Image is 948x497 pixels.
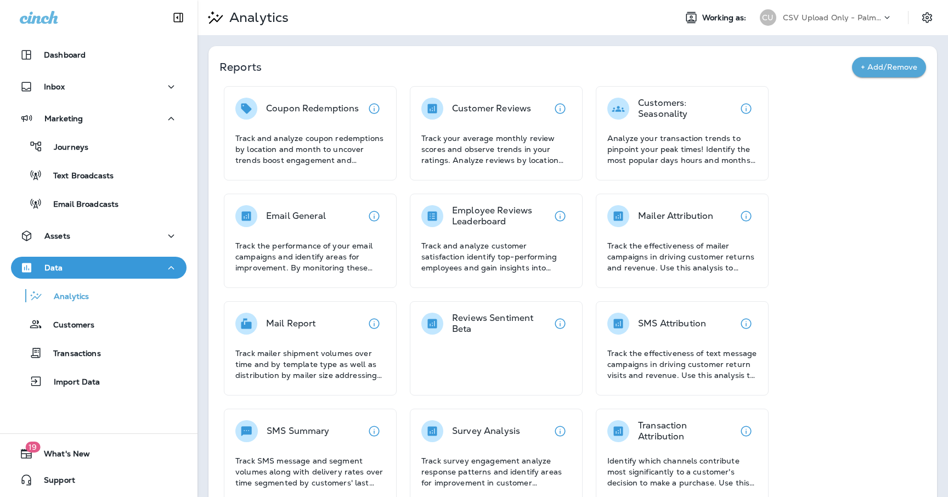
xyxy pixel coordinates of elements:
p: Marketing [44,114,83,123]
span: 19 [25,442,40,453]
button: 19What's New [11,443,187,465]
p: Analytics [225,9,289,26]
p: Dashboard [44,50,86,59]
span: What's New [33,449,90,462]
button: Analytics [11,284,187,307]
button: Email Broadcasts [11,192,187,215]
button: Inbox [11,76,187,98]
button: Assets [11,225,187,247]
p: Transactions [42,349,101,359]
p: Inbox [44,82,65,91]
button: Transactions [11,341,187,364]
span: Support [33,476,75,489]
button: Data [11,257,187,279]
div: CU [760,9,776,26]
p: CSV Upload Only - Palmetto Exterminators LLC [783,13,882,22]
button: Settings [917,8,937,27]
button: Import Data [11,370,187,393]
button: Marketing [11,108,187,129]
p: Data [44,263,63,272]
button: Collapse Sidebar [163,7,194,29]
p: Journeys [43,143,88,153]
button: Text Broadcasts [11,163,187,187]
p: Text Broadcasts [42,171,114,182]
button: Customers [11,313,187,336]
button: Support [11,469,187,491]
p: Analytics [43,292,89,302]
span: Working as: [702,13,749,22]
p: Customers [42,320,94,331]
p: Assets [44,231,70,240]
p: Email Broadcasts [42,200,119,210]
button: Dashboard [11,44,187,66]
p: Import Data [43,377,100,388]
button: Journeys [11,135,187,158]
